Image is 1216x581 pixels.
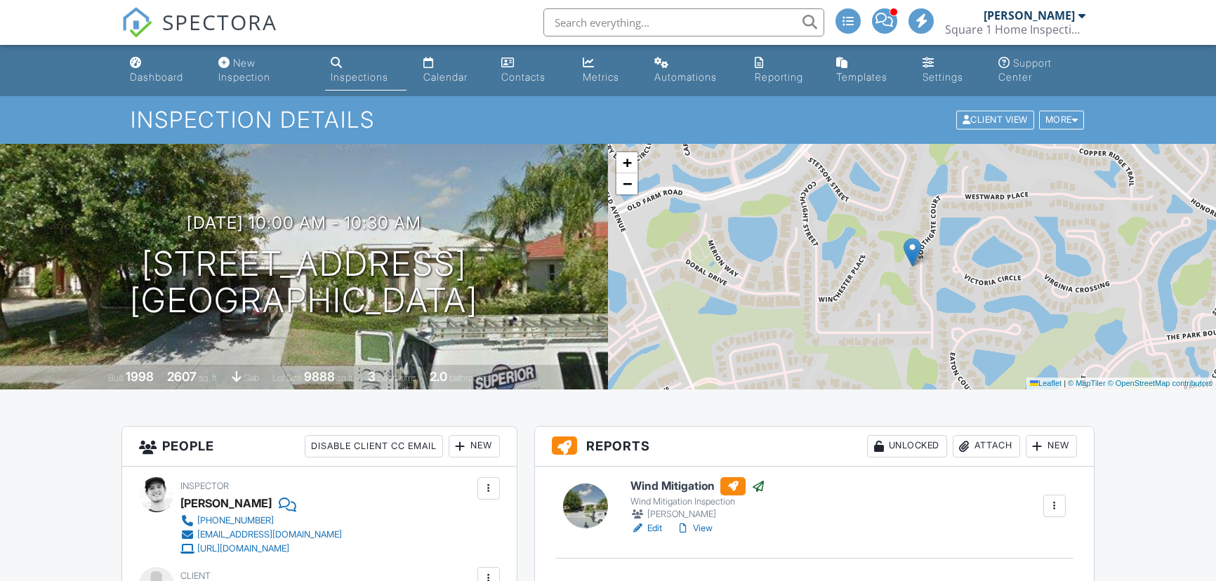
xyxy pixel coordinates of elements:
input: Search everything... [543,8,824,36]
div: Automations [654,71,717,83]
div: Square 1 Home Inspections, LLC [945,22,1085,36]
span: Built [108,373,124,383]
span: sq.ft. [337,373,355,383]
a: Templates [831,51,906,91]
div: More [1039,111,1085,130]
a: © OpenStreetMap contributors [1108,379,1212,387]
div: 9888 [304,369,335,384]
a: Reporting [749,51,819,91]
h3: People [122,427,516,467]
span: sq. ft. [199,373,218,383]
div: [PHONE_NUMBER] [197,515,274,526]
div: Unlocked [867,435,947,458]
div: Wind Mitigation Inspection [630,496,765,507]
a: Automations (Advanced) [649,51,738,91]
span: + [623,154,632,171]
a: Inspections [325,51,407,91]
span: Client [180,570,211,581]
div: [PERSON_NAME] [180,493,272,514]
div: Contacts [501,71,546,83]
a: Edit [630,521,662,535]
div: 2.0 [430,369,447,384]
a: [PHONE_NUMBER] [180,514,342,528]
div: Support Center [998,57,1052,83]
a: Support Center [993,51,1091,91]
div: 2607 [167,369,197,384]
div: Metrics [583,71,619,83]
a: [URL][DOMAIN_NAME] [180,542,342,556]
div: Settings [923,71,963,83]
div: [URL][DOMAIN_NAME] [197,543,289,554]
a: Contacts [496,51,565,91]
div: Calendar [423,71,468,83]
h3: Reports [535,427,1094,467]
a: Wind Mitigation Wind Mitigation Inspection [PERSON_NAME] [630,477,765,522]
span: SPECTORA [162,7,277,36]
a: New Inspection [213,51,313,91]
a: View [676,521,713,535]
div: New Inspection [218,57,270,83]
div: [PERSON_NAME] [984,8,1075,22]
span: bathrooms [449,373,489,383]
div: [EMAIL_ADDRESS][DOMAIN_NAME] [197,529,342,540]
div: [PERSON_NAME] [630,507,765,521]
h6: Wind Mitigation [630,477,765,495]
a: © MapTiler [1068,379,1106,387]
a: Leaflet [1030,379,1062,387]
a: Client View [955,114,1038,124]
div: Attach [953,435,1020,458]
a: Zoom in [616,152,637,173]
span: slab [244,373,259,383]
a: Dashboard [124,51,201,91]
div: 1998 [126,369,154,384]
span: Lot Size [272,373,302,383]
img: The Best Home Inspection Software - Spectora [121,7,152,38]
h3: [DATE] 10:00 am - 10:30 am [187,213,421,232]
a: Calendar [418,51,485,91]
div: Disable Client CC Email [305,435,443,458]
span: bedrooms [378,373,416,383]
div: New [1026,435,1077,458]
span: Inspector [180,481,229,491]
h1: [STREET_ADDRESS] [GEOGRAPHIC_DATA] [130,246,478,320]
div: Templates [836,71,887,83]
span: − [623,175,632,192]
a: Zoom out [616,173,637,194]
div: Client View [956,111,1034,130]
img: Marker [904,238,921,267]
div: Inspections [331,71,388,83]
div: Reporting [755,71,803,83]
a: SPECTORA [121,19,277,48]
a: Metrics [577,51,638,91]
div: Dashboard [130,71,183,83]
h1: Inspection Details [131,107,1085,132]
a: [EMAIL_ADDRESS][DOMAIN_NAME] [180,528,342,542]
span: | [1064,379,1066,387]
a: Settings [917,51,982,91]
div: New [449,435,500,458]
div: 3 [368,369,376,384]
